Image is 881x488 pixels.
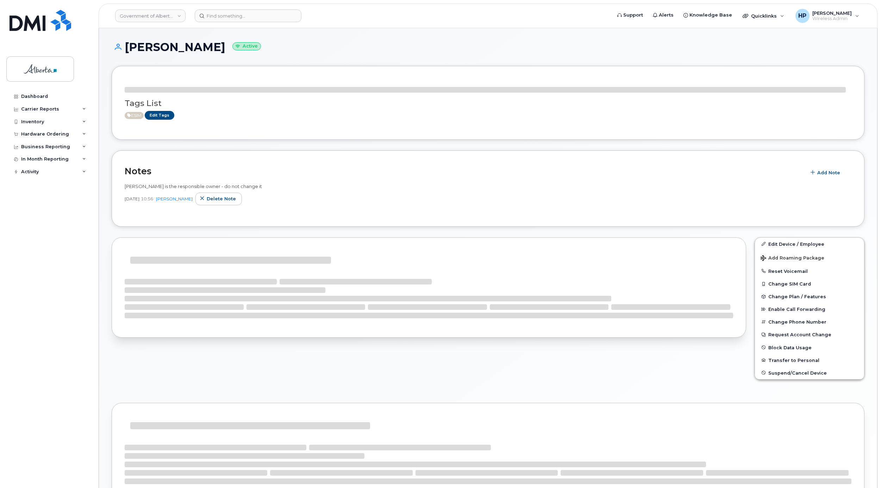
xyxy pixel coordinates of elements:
button: Reset Voicemail [755,265,864,277]
button: Delete note [195,193,242,205]
span: Add Roaming Package [761,255,824,262]
small: Active [232,42,261,50]
span: Change Plan / Features [768,294,826,299]
button: Change Plan / Features [755,290,864,303]
button: Block Data Usage [755,341,864,354]
span: Suspend/Cancel Device [768,370,827,375]
button: Suspend/Cancel Device [755,367,864,379]
h2: Notes [125,166,802,176]
button: Change SIM Card [755,277,864,290]
span: Delete note [207,195,236,202]
button: Transfer to Personal [755,354,864,367]
span: Add Note [817,169,840,176]
span: Enable Call Forwarding [768,307,825,312]
h1: [PERSON_NAME] [112,41,864,53]
button: Change Phone Number [755,315,864,328]
a: Edit Tags [145,111,174,120]
button: Enable Call Forwarding [755,303,864,315]
button: Add Note [806,166,846,179]
span: 10:56 [141,196,153,202]
a: [PERSON_NAME] [156,196,193,201]
a: Edit Device / Employee [755,238,864,250]
h3: Tags List [125,99,851,108]
button: Request Account Change [755,328,864,341]
button: Add Roaming Package [755,250,864,265]
span: [DATE] [125,196,139,202]
span: [PERSON_NAME] is the responsible owner - do not change it [125,183,262,189]
span: Active [125,112,144,119]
